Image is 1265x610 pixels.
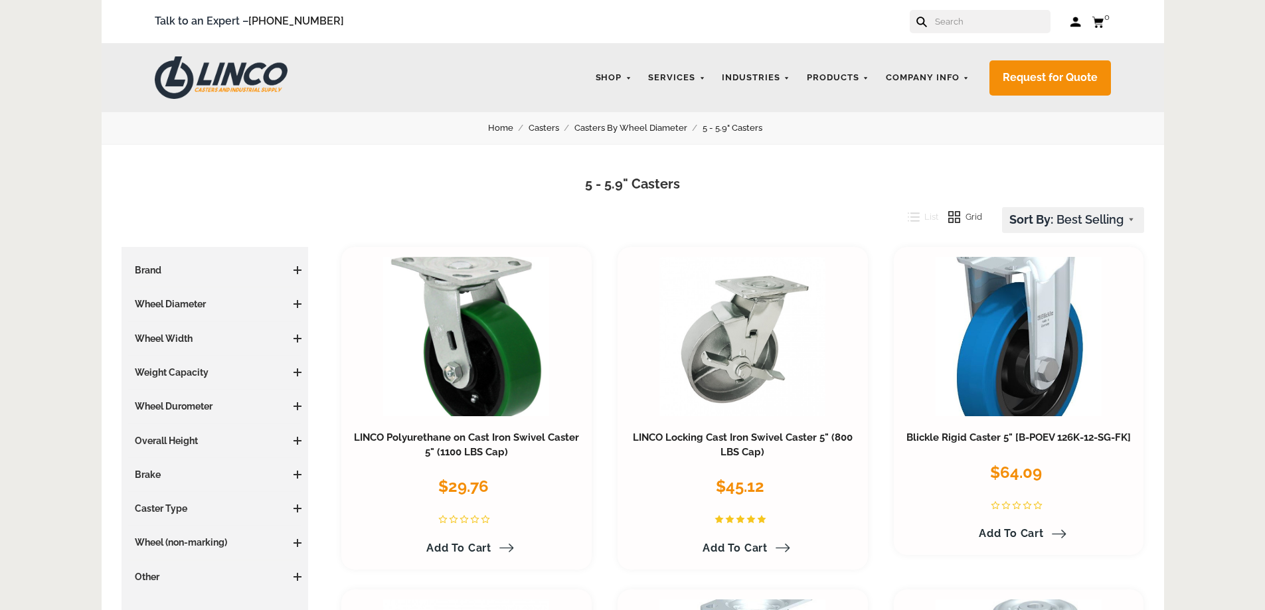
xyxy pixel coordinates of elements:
button: Grid [938,207,982,227]
a: Products [800,65,876,91]
a: Casters [529,121,574,135]
a: Blickle Rigid Caster 5" [B-POEV 126K-12-SG-FK] [906,431,1131,443]
h3: Overall Height [128,434,302,447]
a: 5 - 5.9" Casters [703,121,778,135]
h3: Wheel Diameter [128,297,302,311]
h3: Brake [128,468,302,481]
a: Industries [715,65,797,91]
a: 0 [1092,13,1111,30]
a: Log in [1070,15,1082,29]
a: Services [641,65,712,91]
a: Add to Cart [971,522,1066,545]
input: Search [934,10,1051,33]
h3: Caster Type [128,502,302,515]
a: Shop [589,65,639,91]
h3: Wheel Width [128,332,302,345]
button: List [898,207,939,227]
h3: Wheel Durometer [128,400,302,413]
h3: Other [128,570,302,583]
h1: 5 - 5.9" Casters [122,175,1144,194]
a: [PHONE_NUMBER] [248,15,344,27]
span: $45.12 [716,477,764,496]
a: LINCO Locking Cast Iron Swivel Caster 5" (800 LBS Cap) [633,431,853,458]
h3: Brand [128,264,302,277]
a: Request for Quote [989,60,1111,96]
span: $29.76 [438,477,489,496]
span: $64.09 [990,463,1042,482]
a: Add to Cart [418,537,514,560]
a: Casters By Wheel Diameter [574,121,703,135]
a: Add to Cart [695,537,790,560]
span: Add to Cart [979,527,1044,540]
a: Home [488,121,529,135]
span: 0 [1104,12,1110,22]
h3: Weight Capacity [128,366,302,379]
a: Company Info [879,65,976,91]
img: LINCO CASTERS & INDUSTRIAL SUPPLY [155,56,288,99]
a: LINCO Polyurethane on Cast Iron Swivel Caster 5" (1100 LBS Cap) [354,431,579,458]
h3: Wheel (non-marking) [128,536,302,549]
span: Add to Cart [426,542,491,554]
span: Talk to an Expert – [155,13,344,31]
span: Add to Cart [703,542,768,554]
